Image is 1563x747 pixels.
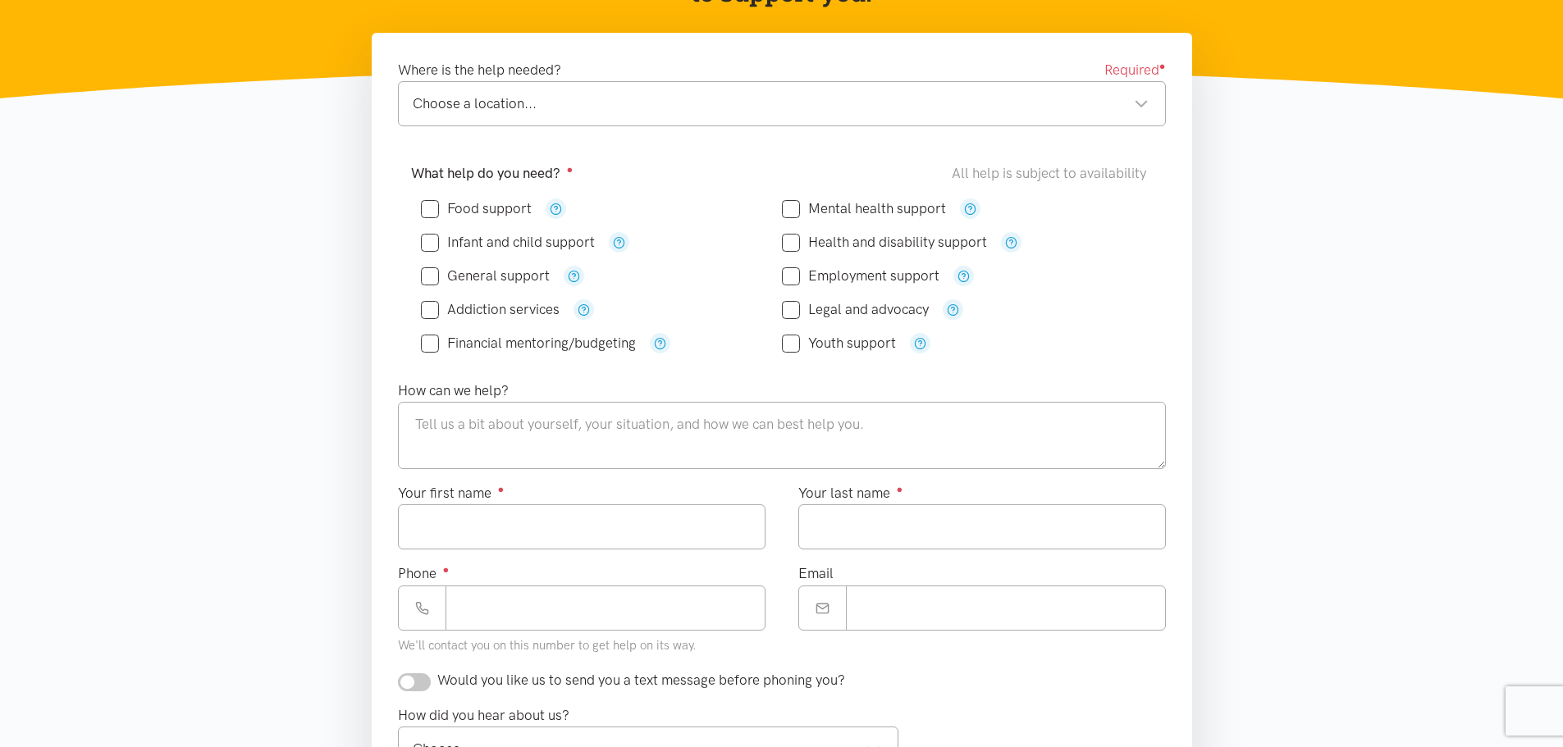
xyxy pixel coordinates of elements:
[398,704,569,727] label: How did you hear about us?
[398,59,561,81] label: Where is the help needed?
[398,380,509,402] label: How can we help?
[798,563,834,585] label: Email
[798,482,903,504] label: Your last name
[421,269,550,283] label: General support
[782,336,896,350] label: Youth support
[398,482,505,504] label: Your first name
[498,483,505,495] sup: ●
[421,303,560,317] label: Addiction services
[411,162,574,184] label: What help do you need?
[782,202,946,216] label: Mental health support
[897,483,903,495] sup: ●
[782,303,929,317] label: Legal and advocacy
[398,638,697,653] small: We'll contact you on this number to get help on its way.
[446,585,766,631] input: Phone number
[782,269,939,283] label: Employment support
[846,585,1166,631] input: Email
[567,163,574,175] sup: ●
[443,563,450,576] sup: ●
[421,202,532,216] label: Food support
[421,235,595,249] label: Infant and child support
[398,563,450,585] label: Phone
[952,162,1153,184] div: All help is subject to availability
[437,672,845,688] span: Would you like us to send you a text message before phoning you?
[421,336,636,350] label: Financial mentoring/budgeting
[782,235,987,249] label: Health and disability support
[1159,60,1166,72] sup: ●
[1104,59,1166,81] span: Required
[413,93,1149,115] div: Choose a location...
